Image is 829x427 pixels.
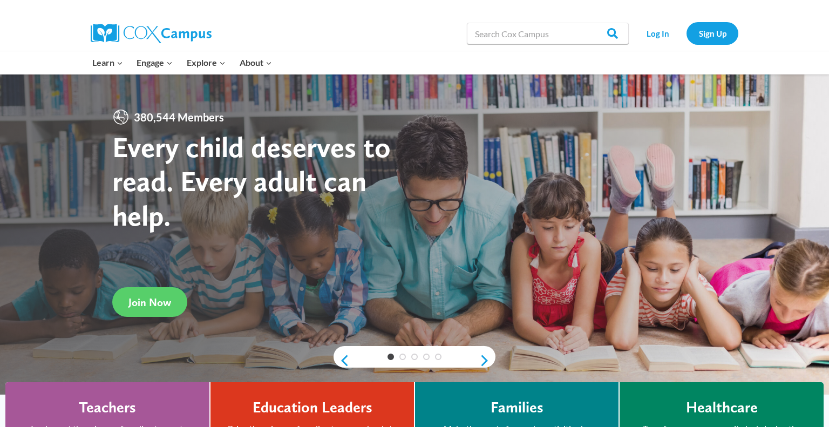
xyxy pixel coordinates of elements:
[130,109,228,126] span: 380,544 Members
[187,56,226,70] span: Explore
[128,296,171,309] span: Join Now
[491,398,543,417] h4: Families
[467,23,629,44] input: Search Cox Campus
[399,354,406,360] a: 2
[411,354,418,360] a: 3
[112,287,187,317] a: Join Now
[634,22,681,44] a: Log In
[388,354,394,360] a: 1
[240,56,272,70] span: About
[687,22,738,44] a: Sign Up
[79,398,136,417] h4: Teachers
[92,56,123,70] span: Learn
[334,350,495,371] div: content slider buttons
[479,354,495,367] a: next
[137,56,173,70] span: Engage
[253,398,372,417] h4: Education Leaders
[112,130,391,233] strong: Every child deserves to read. Every adult can help.
[91,24,212,43] img: Cox Campus
[85,51,278,74] nav: Primary Navigation
[686,398,758,417] h4: Healthcare
[435,354,441,360] a: 5
[334,354,350,367] a: previous
[423,354,430,360] a: 4
[634,22,738,44] nav: Secondary Navigation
